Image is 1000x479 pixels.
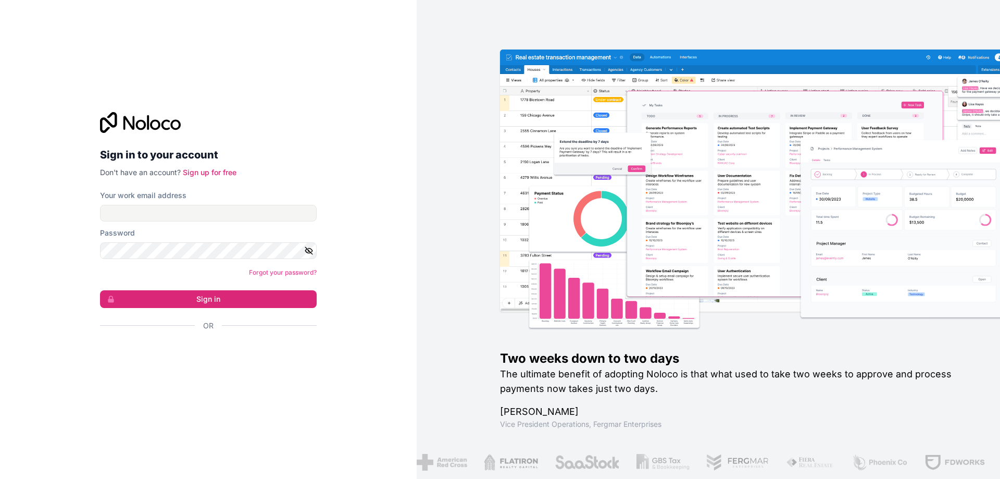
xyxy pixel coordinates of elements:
[100,145,317,164] h2: Sign in to your account
[100,168,181,177] span: Don't have an account?
[706,454,770,471] img: /assets/fergmar-CudnrXN5.png
[95,342,314,365] iframe: Sign in with Google Button
[100,242,317,259] input: Password
[100,205,317,222] input: Email address
[636,454,690,471] img: /assets/gbstax-C-GtDUiK.png
[100,228,135,238] label: Password
[417,454,467,471] img: /assets/american-red-cross-BAupjrZR.png
[100,190,186,201] label: Your work email address
[500,350,967,367] h1: Two weeks down to two days
[555,454,620,471] img: /assets/saastock-C6Zbiodz.png
[500,419,967,429] h1: Vice President Operations , Fergmar Enterprises
[484,454,538,471] img: /assets/flatiron-C8eUkumj.png
[786,454,835,471] img: /assets/fiera-fwj2N5v4.png
[500,367,967,396] h2: The ultimate benefit of adopting Noloco is that what used to take two weeks to approve and proces...
[183,168,236,177] a: Sign up for free
[249,268,317,276] a: Forgot your password?
[924,454,985,471] img: /assets/fdworks-Bi04fVtw.png
[203,321,214,331] span: Or
[100,290,317,308] button: Sign in
[500,404,967,419] h1: [PERSON_NAME]
[852,454,908,471] img: /assets/phoenix-BREaitsQ.png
